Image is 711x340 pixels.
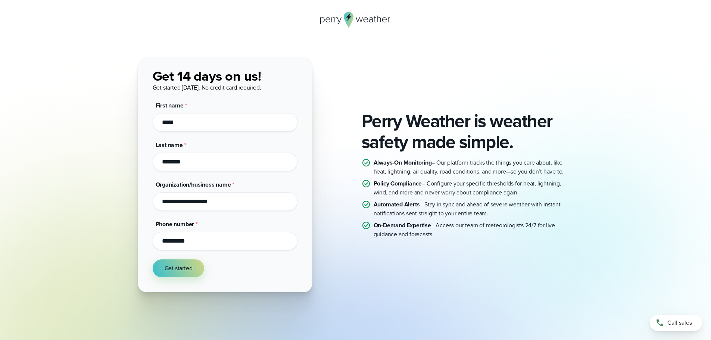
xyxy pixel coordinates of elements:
[374,158,574,176] p: – Our platform tracks the things you care about, like heat, lightning, air quality, road conditio...
[374,221,431,230] strong: On-Demand Expertise
[362,110,574,152] h2: Perry Weather is weather safety made simple.
[153,83,261,92] span: Get started [DATE]. No credit card required.
[156,180,231,189] span: Organization/business name
[156,141,183,149] span: Last name
[153,259,205,277] button: Get started
[374,200,420,209] strong: Automated Alerts
[374,158,432,167] strong: Always-On Monitoring
[153,66,261,86] span: Get 14 days on us!
[374,179,574,197] p: – Configure your specific thresholds for heat, lightning, wind, and more and never worry about co...
[374,221,574,239] p: – Access our team of meteorologists 24/7 for live guidance and forecasts.
[374,200,574,218] p: – Stay in sync and ahead of severe weather with instant notifications sent straight to your entir...
[165,264,193,273] span: Get started
[156,101,184,110] span: First name
[156,220,194,228] span: Phone number
[374,179,422,188] strong: Policy Compliance
[667,318,692,327] span: Call sales
[650,315,702,331] a: Call sales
